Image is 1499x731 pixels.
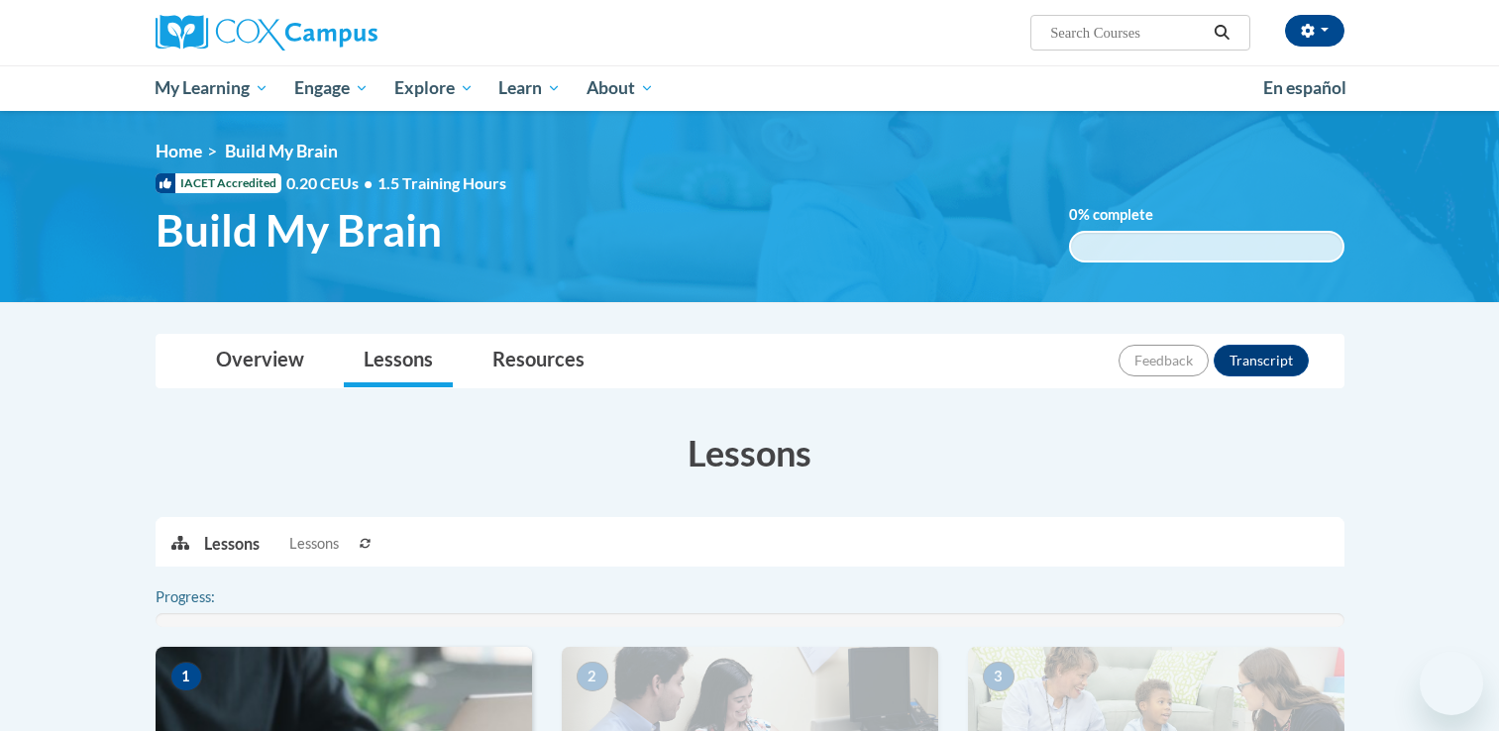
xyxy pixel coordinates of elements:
button: Search [1207,21,1236,45]
button: Feedback [1119,345,1209,376]
span: • [364,173,373,192]
h3: Lessons [156,428,1344,477]
span: 0 [1069,206,1078,223]
span: En español [1263,77,1346,98]
p: Lessons [204,533,260,555]
a: Overview [196,335,324,387]
a: About [574,65,667,111]
a: Engage [281,65,381,111]
iframe: Button to launch messaging window [1420,652,1483,715]
a: My Learning [143,65,282,111]
label: Progress: [156,586,269,608]
button: Account Settings [1285,15,1344,47]
a: Learn [485,65,574,111]
span: Engage [294,76,369,100]
button: Transcript [1214,345,1309,376]
a: Lessons [344,335,453,387]
a: Resources [473,335,604,387]
img: Cox Campus [156,15,377,51]
span: IACET Accredited [156,173,281,193]
a: Cox Campus [156,15,532,51]
span: Build My Brain [156,204,442,257]
a: Home [156,141,202,161]
a: Explore [381,65,486,111]
span: Explore [394,76,474,100]
input: Search Courses [1048,21,1207,45]
span: 1 [170,662,202,691]
span: About [587,76,654,100]
span: My Learning [155,76,268,100]
span: Build My Brain [225,141,338,161]
span: Learn [498,76,561,100]
span: 1.5 Training Hours [377,173,506,192]
div: Main menu [126,65,1374,111]
span: Lessons [289,533,339,555]
span: 0.20 CEUs [286,172,377,194]
span: 3 [983,662,1015,691]
a: En español [1250,67,1359,109]
span: 2 [577,662,608,691]
label: % complete [1069,204,1183,226]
